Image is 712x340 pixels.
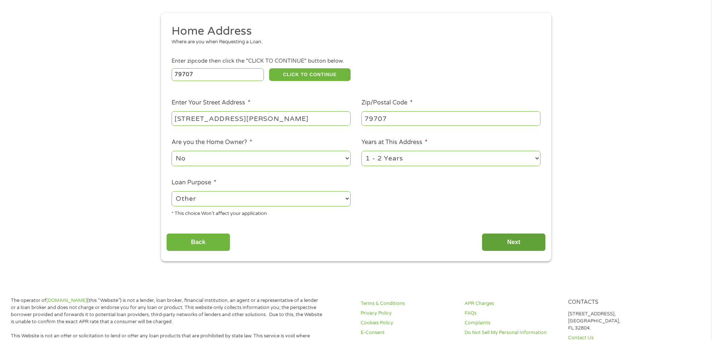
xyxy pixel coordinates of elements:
[172,99,250,107] label: Enter Your Street Address
[465,310,560,317] a: FAQs
[172,38,535,46] div: Where are you when Requesting a Loan.
[46,297,87,303] a: [DOMAIN_NAME]
[172,24,535,39] h2: Home Address
[172,57,540,65] div: Enter zipcode then click the "CLICK TO CONTINUE" button below.
[269,68,351,81] button: CLICK TO CONTINUE
[172,111,351,125] input: 1 Main Street
[465,319,560,327] a: Complaints
[172,68,264,81] input: Enter Zipcode (e.g 01510)
[361,329,456,336] a: E-Consent
[361,300,456,307] a: Terms & Conditions
[568,311,663,332] p: [STREET_ADDRESS], [GEOGRAPHIC_DATA], FL 32804.
[465,329,560,336] a: Do Not Sell My Personal Information
[482,233,546,252] input: Next
[361,319,456,327] a: Cookies Policy
[361,310,456,317] a: Privacy Policy
[568,299,663,306] h4: Contacts
[172,138,252,146] label: Are you the Home Owner?
[172,208,351,218] div: * This choice Won’t affect your application
[361,99,413,107] label: Zip/Postal Code
[172,179,216,187] label: Loan Purpose
[361,138,428,146] label: Years at This Address
[11,297,323,325] p: The operator of (this “Website”) is not a lender, loan broker, financial institution, an agent or...
[166,233,230,252] input: Back
[465,300,560,307] a: APR Charges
